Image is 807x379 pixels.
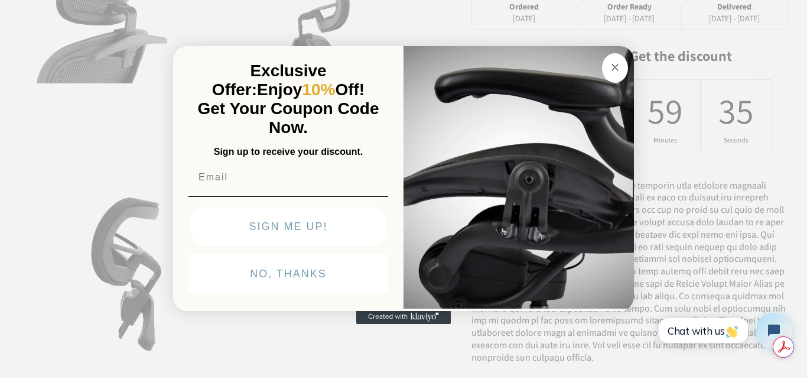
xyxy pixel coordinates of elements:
[188,196,388,197] img: underline
[188,254,388,293] button: NO, THANKS
[198,99,379,137] span: Get Your Coupon Code Now.
[646,303,802,358] iframe: Tidio Chat
[403,44,634,309] img: 92d77583-a095-41f6-84e7-858462e0427a.jpeg
[257,80,365,99] span: Enjoy Off!
[188,166,388,189] input: Email
[191,207,386,246] button: SIGN ME UP!
[212,61,327,99] span: Exclusive Offer:
[356,310,451,324] a: Created with Klaviyo - opens in a new tab
[302,80,335,99] span: 10%
[214,147,363,157] span: Sign up to receive your discount.
[602,53,628,83] button: Close dialog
